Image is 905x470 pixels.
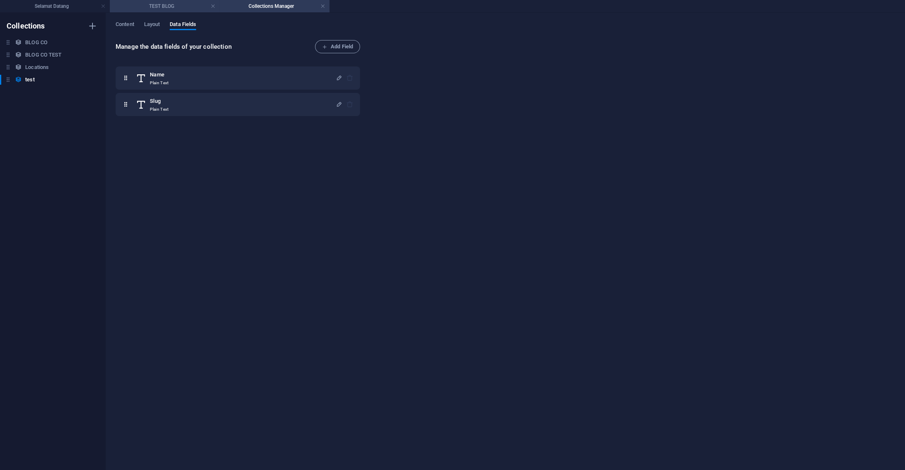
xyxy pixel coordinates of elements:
h6: Locations [25,62,49,72]
h6: Slug [150,96,168,106]
p: Plain Text [150,106,168,113]
h6: Manage the data fields of your collection [116,42,315,52]
span: Add Field [322,42,353,52]
i: Create new collection [88,21,97,31]
h4: TEST BLOG [110,2,220,11]
h6: BLOG CO TEST [25,50,62,60]
p: Plain Text [150,80,168,86]
h6: Collections [7,21,45,31]
span: Content [116,19,134,31]
span: Data Fields [170,19,196,31]
button: Add Field [315,40,360,53]
h6: Name [150,70,168,80]
h4: Collections Manager [220,2,329,11]
h6: BLOG CO [25,38,47,47]
span: Layout [144,19,160,31]
h6: test [25,75,34,85]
